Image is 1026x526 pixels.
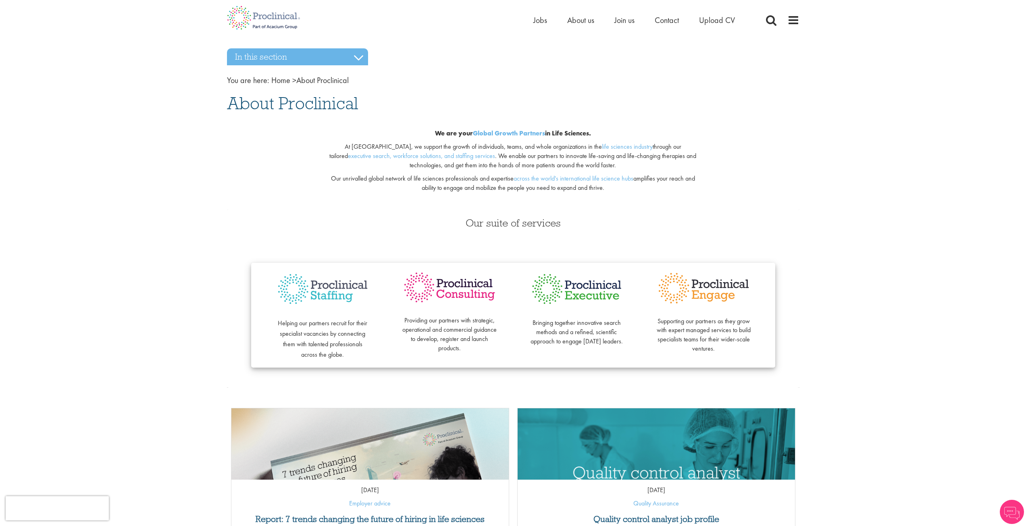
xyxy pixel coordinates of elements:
p: [DATE] [231,486,509,495]
a: life sciences industry [602,142,653,151]
p: Our unrivalled global network of life sciences professionals and expertise amplifies your reach a... [324,174,702,193]
img: Proclinical Engage [656,271,751,306]
p: Bringing together innovative search methods and a refined, scientific approach to engage [DATE] l... [529,309,624,346]
p: [DATE] [518,486,795,495]
p: At [GEOGRAPHIC_DATA], we support the growth of individuals, teams, and whole organizations in the... [324,142,702,170]
a: executive search, workforce solutions, and staffing services [348,152,495,160]
a: Quality Assurance [633,499,679,507]
a: About us [567,15,594,25]
img: Proclinical Staffing [275,271,370,308]
h3: In this section [227,48,368,65]
a: Report: 7 trends changing the future of hiring in life sciences [235,515,505,524]
a: Upload CV [699,15,735,25]
a: across the world's international life science hubs [514,174,633,183]
a: Link to a post [231,408,509,480]
span: About Proclinical [227,92,358,114]
a: Join us [614,15,635,25]
a: Quality control analyst job profile [522,515,791,524]
b: We are your in Life Sciences. [435,129,591,137]
img: Proclinical Consulting [402,271,497,304]
span: Helping our partners recruit for their specialist vacancies by connecting them with talented prof... [278,319,367,359]
p: Supporting our partners as they grow with expert managed services to build specialists teams for ... [656,308,751,353]
img: Proclinical Executive [529,271,624,307]
span: > [292,75,296,85]
a: Employer advice [349,499,391,507]
a: Link to a post [518,408,795,480]
a: breadcrumb link to Home [271,75,290,85]
h3: Our suite of services [227,218,799,228]
a: Contact [655,15,679,25]
iframe: reCAPTCHA [6,496,109,520]
p: Providing our partners with strategic, operational and commercial guidance to develop, register a... [402,307,497,353]
span: You are here: [227,75,269,85]
a: Global Growth Partners [473,129,545,137]
a: Jobs [533,15,547,25]
span: About Proclinical [271,75,349,85]
img: Chatbot [1000,500,1024,524]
